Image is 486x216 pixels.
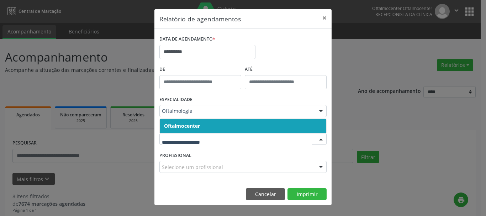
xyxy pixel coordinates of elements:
button: Close [317,9,332,27]
button: Cancelar [246,188,285,200]
button: Imprimir [287,188,327,200]
span: Oftalmologia [162,107,312,115]
span: Oftalmocenter [164,122,200,129]
label: ATÉ [245,64,327,75]
label: ESPECIALIDADE [159,94,192,105]
label: De [159,64,241,75]
span: Selecione um profissional [162,163,223,171]
h5: Relatório de agendamentos [159,14,241,23]
label: DATA DE AGENDAMENTO [159,34,215,45]
label: PROFISSIONAL [159,150,191,161]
